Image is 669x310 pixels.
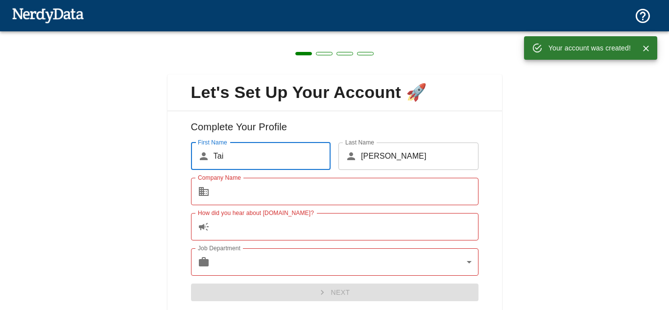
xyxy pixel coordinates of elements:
[549,39,631,57] div: Your account was created!
[175,82,494,103] span: Let's Set Up Your Account 🚀
[620,240,657,278] iframe: Drift Widget Chat Controller
[198,209,314,217] label: How did you hear about [DOMAIN_NAME]?
[12,5,84,25] img: NerdyData.com
[345,138,374,146] label: Last Name
[198,173,241,182] label: Company Name
[628,1,657,30] button: Support and Documentation
[198,138,227,146] label: First Name
[175,119,494,143] h6: Complete Your Profile
[198,244,240,252] label: Job Department
[639,41,653,56] button: Close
